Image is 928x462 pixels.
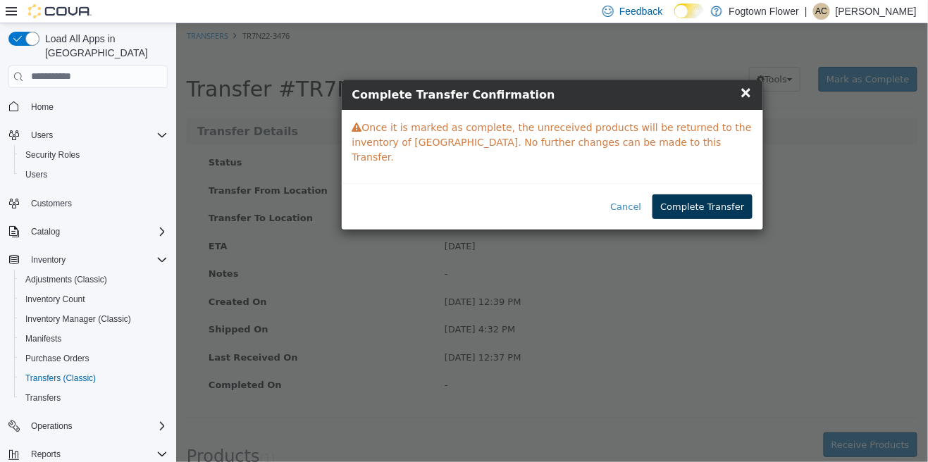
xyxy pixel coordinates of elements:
span: Feedback [619,4,662,18]
button: Users [3,125,173,145]
span: Users [25,169,47,180]
span: Operations [25,418,168,435]
a: Purchase Orders [20,350,95,367]
span: Reports [31,449,61,460]
button: Inventory [3,250,173,270]
a: Adjustments (Classic) [20,271,113,288]
button: Adjustments (Classic) [14,270,173,289]
span: Inventory Count [20,291,168,308]
h4: Complete Transfer Confirmation [176,63,576,80]
span: Once it is marked as complete, the unreceived products will be returned to the inventory of [GEOG... [176,99,576,139]
span: Catalog [25,223,168,240]
button: Inventory Manager (Classic) [14,309,173,329]
span: Transfers (Classic) [25,373,96,384]
span: Users [20,166,168,183]
p: | [805,3,808,20]
span: Purchase Orders [20,350,168,367]
button: Operations [3,416,173,436]
span: Operations [31,420,73,432]
span: Users [25,127,168,144]
a: Customers [25,195,78,212]
input: Dark Mode [674,4,704,18]
div: Alister Crichton [813,3,830,20]
span: Inventory Manager (Classic) [20,311,168,327]
img: Cova [28,4,92,18]
span: Adjustments (Classic) [20,271,168,288]
span: Inventory [31,254,66,266]
span: Customers [25,194,168,212]
button: Operations [25,418,78,435]
span: Inventory Manager (Classic) [25,313,131,325]
button: Transfers [14,388,173,408]
span: Purchase Orders [25,353,89,364]
a: Home [25,99,59,115]
span: Users [31,130,53,141]
button: Users [25,127,58,144]
span: Transfers [20,389,168,406]
span: Adjustments (Classic) [25,274,107,285]
a: Security Roles [20,146,85,163]
span: Inventory [25,251,168,268]
span: Catalog [31,226,60,237]
button: Catalog [3,222,173,242]
button: Cancel [426,171,473,196]
button: Transfers (Classic) [14,368,173,388]
a: Transfers (Classic) [20,370,101,387]
a: Transfers [20,389,66,406]
span: Security Roles [25,149,80,161]
a: Inventory Count [20,291,91,308]
button: Manifests [14,329,173,349]
span: Inventory Count [25,294,85,305]
button: Inventory Count [14,289,173,309]
span: Transfers (Classic) [20,370,168,387]
a: Manifests [20,330,67,347]
button: Users [14,165,173,185]
span: × [564,61,576,77]
span: Load All Apps in [GEOGRAPHIC_DATA] [39,32,168,60]
span: Manifests [25,333,61,344]
button: Inventory [25,251,71,268]
a: Users [20,166,53,183]
button: Purchase Orders [14,349,173,368]
span: Home [31,101,54,113]
span: Customers [31,198,72,209]
span: Manifests [20,330,168,347]
span: Transfers [25,392,61,404]
button: Complete Transfer [476,171,576,196]
a: Inventory Manager (Classic) [20,311,137,327]
button: Home [3,96,173,117]
p: Fogtown Flower [729,3,800,20]
span: Security Roles [20,146,168,163]
span: Home [25,98,168,115]
p: [PERSON_NAME] [836,3,917,20]
button: Customers [3,193,173,213]
button: Catalog [25,223,66,240]
span: AC [816,3,828,20]
button: Security Roles [14,145,173,165]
